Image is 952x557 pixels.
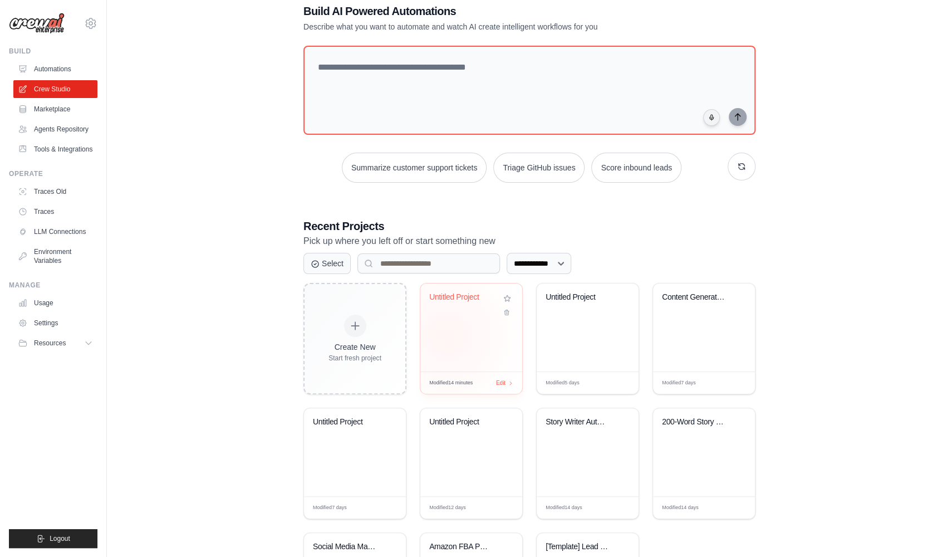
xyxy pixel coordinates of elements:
a: Tools & Integrations [13,140,97,158]
p: Pick up where you left off or start something new [303,234,755,248]
a: Agents Repository [13,120,97,138]
div: Manage [9,281,97,290]
div: Create New [328,341,381,353]
div: Untitled Project [429,292,497,302]
span: Edit [496,504,506,512]
span: Modified 14 days [546,504,582,512]
div: Amazon FBA PPC Strategy Generator [429,542,497,552]
a: Usage [13,294,97,312]
button: Delete project [501,307,513,318]
div: Build [9,47,97,56]
span: Edit [380,504,389,512]
div: Untitled Project [313,417,380,427]
iframe: Chat Widget [896,504,952,557]
p: Describe what you want to automate and watch AI create intelligent workflows for you [303,21,678,32]
a: Traces [13,203,97,221]
button: Logout [9,529,97,548]
span: Edit [729,504,738,512]
span: Modified 7 days [662,379,696,387]
span: Logout [50,534,70,543]
a: Traces Old [13,183,97,201]
a: Environment Variables [13,243,97,270]
button: Resources [13,334,97,352]
button: Select [303,253,351,274]
span: Modified 5 days [546,379,580,387]
button: Triage GitHub issues [493,153,585,183]
a: Marketplace [13,100,97,118]
div: 200-Word Story Generator [662,417,729,427]
h1: Build AI Powered Automations [303,3,678,19]
div: চ্যাট উইজেট [896,504,952,557]
span: Modified 12 days [429,504,466,512]
div: Start fresh project [328,354,381,363]
span: Modified 14 days [662,504,699,512]
button: Score inbound leads [591,153,681,183]
button: Add to favorites [501,292,513,305]
button: Get new suggestions [728,153,755,180]
div: Untitled Project [546,292,613,302]
div: Untitled Project [429,417,497,427]
span: Modified 7 days [313,504,347,512]
div: Content Generator with Tone Control [662,292,729,302]
a: Crew Studio [13,80,97,98]
a: Settings [13,314,97,332]
a: Automations [13,60,97,78]
span: Edit [612,379,622,387]
span: Edit [729,379,738,387]
span: Modified 14 minutes [429,379,473,387]
span: Edit [496,379,506,387]
a: LLM Connections [13,223,97,241]
span: Resources [34,339,66,348]
div: [Template] Lead Scoring and Strategy Crew [546,542,613,552]
span: Edit [612,504,622,512]
div: Operate [9,169,97,178]
div: Social Media Management Automation [313,542,380,552]
div: Story Writer Automation [546,417,613,427]
h3: Recent Projects [303,218,755,234]
button: Click to speak your automation idea [703,109,720,126]
button: Summarize customer support tickets [342,153,487,183]
img: Logo [9,13,65,34]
